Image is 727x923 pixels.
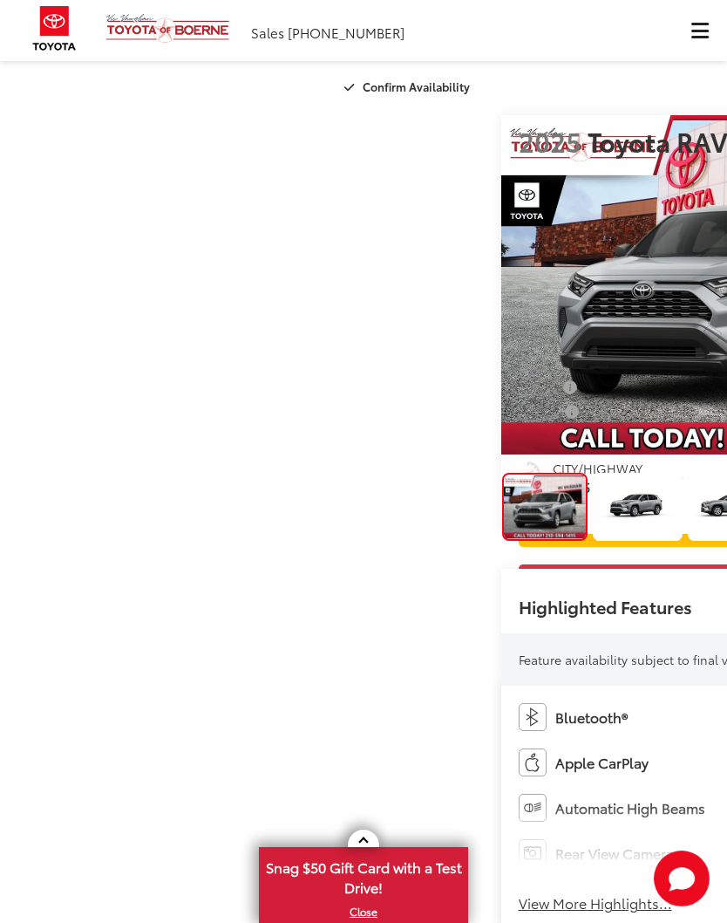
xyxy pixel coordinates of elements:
[654,851,710,906] svg: Start Chat
[593,473,682,541] a: Expand Photo 1
[519,122,581,160] span: 2025
[363,79,470,94] span: Confirm Availability
[654,851,710,906] button: Toggle Chat Window
[288,23,404,42] span: [PHONE_NUMBER]
[251,23,284,42] span: Sales
[519,749,547,776] img: Apple CarPlay
[503,475,587,538] img: 2025 Toyota RAV4 LE
[519,703,547,731] img: Bluetooth®
[592,473,683,541] img: 2025 Toyota RAV4 LE
[261,849,466,902] span: Snag $50 Gift Card with a Test Drive!
[555,753,649,773] span: Apple CarPlay
[502,473,588,541] a: Expand Photo 0
[105,13,230,44] img: Vic Vaughan Toyota of Boerne
[519,794,547,822] img: Automatic High Beams
[335,72,484,102] button: Confirm Availability
[555,708,628,728] span: Bluetooth®
[519,893,672,913] button: View More Highlights...
[519,597,692,616] h2: Highlighted Features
